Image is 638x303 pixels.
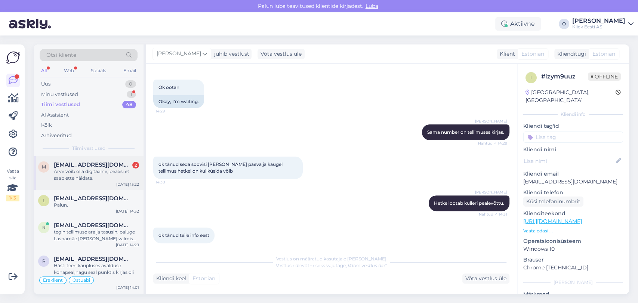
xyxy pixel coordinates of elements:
[6,50,20,65] img: Askly Logo
[523,146,623,154] p: Kliendi nimi
[116,285,139,290] div: [DATE] 14:01
[346,263,387,268] i: „Võtke vestlus üle”
[42,164,46,170] span: m
[363,3,380,9] span: Luba
[523,228,623,234] p: Vaata edasi ...
[54,202,139,208] div: Palun.
[572,18,625,24] div: [PERSON_NAME]
[42,258,46,264] span: r
[158,84,179,90] span: Ok ootan
[40,66,48,75] div: All
[475,118,507,124] span: [PERSON_NAME]
[125,80,136,88] div: 0
[42,225,46,230] span: r
[523,122,623,130] p: Kliendi tag'id
[497,50,515,58] div: Klient
[54,229,139,242] div: tegin tellimuse ära ja tasusin, paluge Lasnamäe [PERSON_NAME] valmis panna.
[572,24,625,30] div: Klick Eesti AS
[72,145,105,152] span: Tiimi vestlused
[572,18,634,30] a: [PERSON_NAME]Klick Eesti AS
[54,161,132,168] span: martintukk@gmail.com
[588,72,621,81] span: Offline
[523,237,623,245] p: Operatsioonisüsteem
[43,198,45,203] span: l
[153,95,204,108] div: Okay, I'm waiting.
[427,129,504,135] span: Sama number on tellimuses kirjas.
[523,256,623,264] p: Brauser
[41,101,80,108] div: Tiimi vestlused
[530,75,532,80] span: i
[523,170,623,178] p: Kliendi email
[6,168,19,201] div: Vaata siia
[554,50,586,58] div: Klienditugi
[276,263,387,268] span: Vestluse ülevõtmiseks vajutage
[592,50,615,58] span: Estonian
[475,189,507,195] span: [PERSON_NAME]
[116,242,139,248] div: [DATE] 14:29
[54,222,132,229] span: rasmus.arumae@gmail.com
[41,121,52,129] div: Kõik
[523,245,623,253] p: Windows 10
[523,218,582,225] a: [URL][DOMAIN_NAME]
[155,108,184,114] span: 14:29
[523,178,623,186] p: [EMAIL_ADDRESS][DOMAIN_NAME]
[41,132,72,139] div: Arhiveeritud
[541,72,588,81] div: # izym9uuz
[127,91,136,98] div: 1
[523,189,623,197] p: Kliendi telefon
[116,208,139,214] div: [DATE] 14:32
[54,262,139,276] div: Hästi teen kaupluses avalduse kohapeal,nagu seal punktis kirjas oli
[54,168,139,182] div: Arve võib olla digitaalne, peaasi et saab ette näidata.
[155,244,184,249] span: 14:32
[155,179,184,185] span: 14:30
[73,278,90,282] span: Ostuabi
[122,66,138,75] div: Email
[523,210,623,217] p: Klienditeekond
[478,140,507,146] span: Nähtud ✓ 14:29
[524,157,614,165] input: Lisa nimi
[525,89,616,104] div: [GEOGRAPHIC_DATA], [GEOGRAPHIC_DATA]
[276,256,386,262] span: Vestlus on määratud kasutajale [PERSON_NAME]
[192,275,215,282] span: Estonian
[523,197,583,207] div: Küsi telefoninumbrit
[495,17,541,31] div: Aktiivne
[153,275,186,282] div: Kliendi keel
[258,49,305,59] div: Võta vestlus üle
[523,111,623,118] div: Kliendi info
[158,232,209,238] span: ok tänud teile info eest
[116,182,139,187] div: [DATE] 15:22
[132,162,139,168] div: 2
[523,279,623,286] div: [PERSON_NAME]
[41,80,50,88] div: Uus
[89,66,108,75] div: Socials
[122,101,136,108] div: 48
[41,111,69,119] div: AI Assistent
[211,50,249,58] div: juhib vestlust
[523,264,623,272] p: Chrome [TECHNICAL_ID]
[523,132,623,143] input: Lisa tag
[158,161,284,174] span: ok tänud seda soovisi [PERSON_NAME] päeva ja kaugel tellimus hetkel on kui küsida võib
[41,91,78,98] div: Minu vestlused
[434,200,504,206] span: Hetkel ootab kulleri pealevõttu.
[54,256,132,262] span: raunoldo@gmail.com
[462,273,509,284] div: Võta vestlus üle
[62,66,75,75] div: Web
[54,195,132,202] span: lauscarmen22@gmail.com
[479,211,507,217] span: Nähtud ✓ 14:31
[43,278,63,282] span: Eraklient
[157,50,201,58] span: [PERSON_NAME]
[559,19,569,29] div: O
[523,290,623,298] p: Märkmed
[6,195,19,201] div: 1 / 3
[46,51,76,59] span: Otsi kliente
[521,50,544,58] span: Estonian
